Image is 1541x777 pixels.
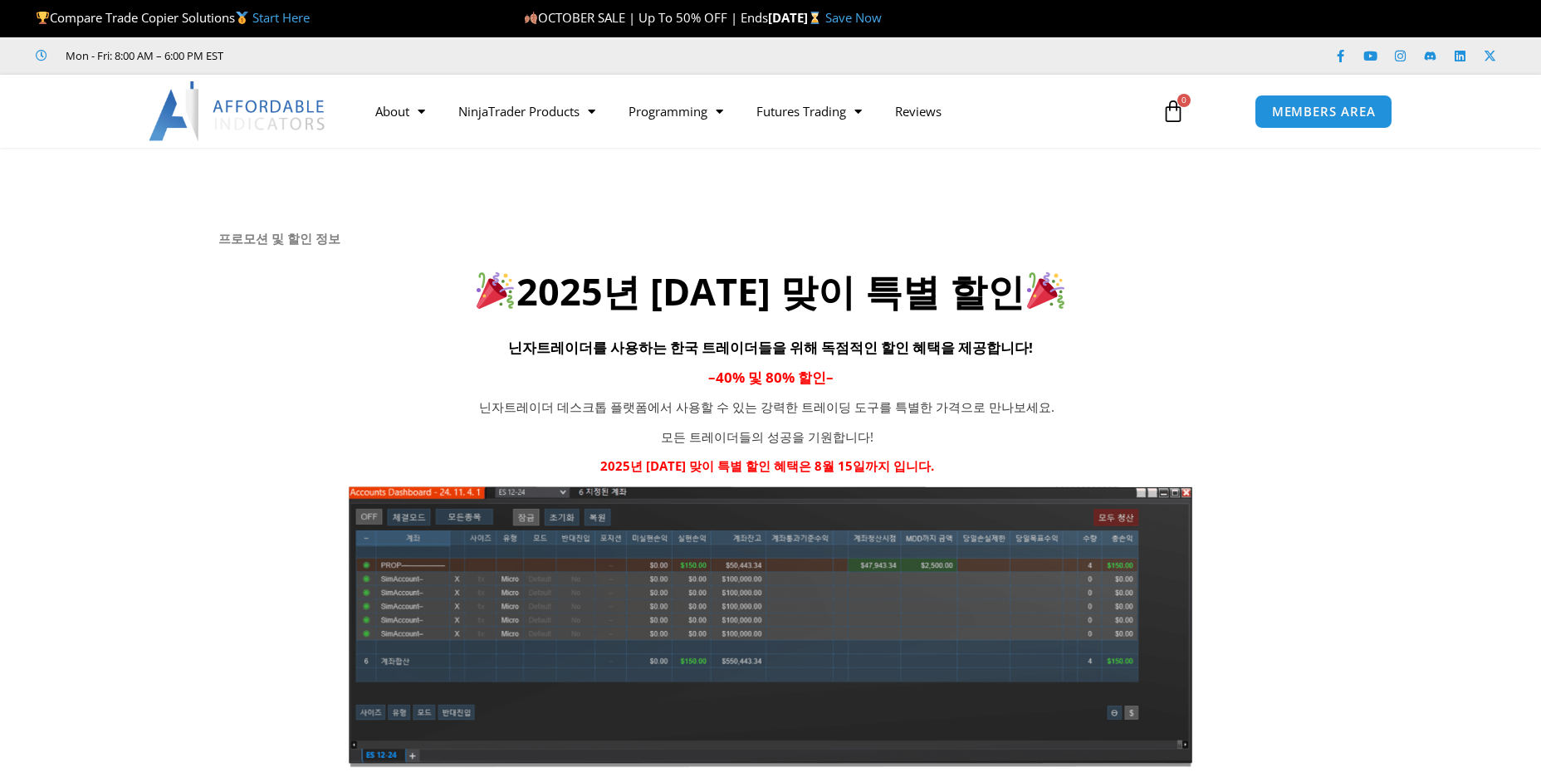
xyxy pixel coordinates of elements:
[426,396,1108,419] p: 닌자트레이더 데스크톱 플랫폼에서 사용할 수 있는 강력한 트레이딩 도구를 특별한 가격으로 만나보세요.
[825,9,882,26] a: Save Now
[236,12,248,24] img: 🥇
[740,92,878,130] a: Futures Trading
[218,267,1323,316] h2: 2025년 [DATE] 맞이 특별 할인
[442,92,612,130] a: NinjaTrader Products
[600,457,934,474] strong: 2025년 [DATE] 맞이 특별 할인 혜택은 8월 15일까지 입니다.
[218,231,1323,247] h6: 프로모션 및 할인 정보
[149,81,327,141] img: LogoAI | Affordable Indicators – NinjaTrader
[1137,87,1210,135] a: 0
[809,12,821,24] img: ⌛
[508,338,1033,357] span: 닌자트레이더를 사용하는 한국 트레이더들을 위해 독점적인 할인 혜택을 제공합니다!
[1027,271,1064,309] img: 🎉
[612,92,740,130] a: Programming
[36,9,310,26] span: Compare Trade Copier Solutions
[477,271,514,309] img: 🎉
[1272,105,1376,118] span: MEMBERS AREA
[878,92,958,130] a: Reviews
[61,46,223,66] span: Mon - Fri: 8:00 AM – 6:00 PM EST
[1255,95,1393,129] a: MEMBERS AREA
[37,12,49,24] img: 🏆
[252,9,310,26] a: Start Here
[1177,94,1191,107] span: 0
[708,368,716,387] span: –
[826,368,834,387] span: –
[345,484,1196,768] img: KoreanTranslation | Affordable Indicators – NinjaTrader
[716,368,826,387] span: 40% 및 80% 할인
[525,12,537,24] img: 🍂
[768,9,825,26] strong: [DATE]
[359,92,1142,130] nav: Menu
[426,426,1108,449] p: 모든 트레이더들의 성공을 기원합니다!
[247,47,496,64] iframe: Customer reviews powered by Trustpilot
[359,92,442,130] a: About
[524,9,768,26] span: OCTOBER SALE | Up To 50% OFF | Ends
